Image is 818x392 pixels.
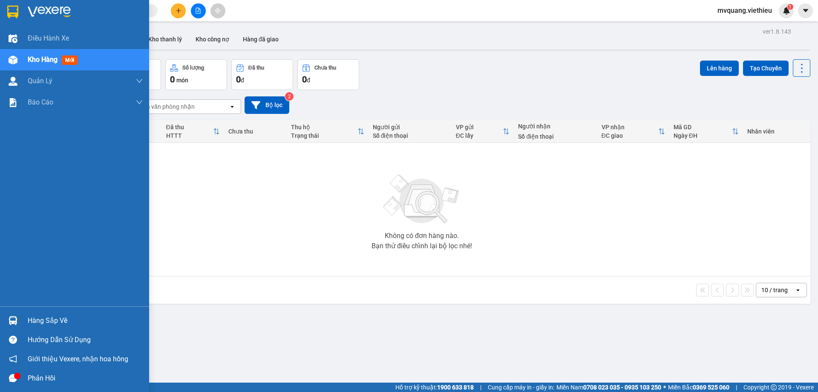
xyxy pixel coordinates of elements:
[210,3,225,18] button: aim
[165,59,227,90] button: Số lượng0món
[166,132,213,139] div: HTTT
[307,77,310,84] span: đ
[743,61,789,76] button: Tạo Chuyến
[136,102,195,111] div: Chọn văn phòng nhận
[285,92,294,101] sup: 2
[456,124,503,131] div: VP gửi
[141,29,189,49] button: Kho thanh lý
[761,286,788,294] div: 10 / trang
[787,4,793,10] sup: 1
[379,169,464,229] img: svg+xml;base64,PHN2ZyBjbGFzcz0ibGlzdC1wbHVnX19zdmciIHhtbG5zPSJodHRwOi8vd3d3LnczLm9yZy8yMDAwL3N2Zy...
[783,7,790,15] img: icon-new-feature
[28,97,53,107] span: Báo cáo
[9,355,17,363] span: notification
[385,232,459,239] div: Không có đơn hàng nào.
[229,103,236,110] svg: open
[488,383,554,392] span: Cung cấp máy in - giấy in:
[9,336,17,344] span: question-circle
[9,55,17,64] img: warehouse-icon
[795,287,801,293] svg: open
[597,120,669,143] th: Toggle SortBy
[231,59,293,90] button: Đã thu0đ
[771,384,777,390] span: copyright
[62,55,78,65] span: mới
[602,124,658,131] div: VP nhận
[170,74,175,84] span: 0
[245,96,289,114] button: Bộ lọc
[747,128,806,135] div: Nhân viên
[452,120,514,143] th: Toggle SortBy
[802,7,809,15] span: caret-down
[602,132,658,139] div: ĐC giao
[28,55,58,64] span: Kho hàng
[583,384,661,391] strong: 0708 023 035 - 0935 103 250
[171,3,186,18] button: plus
[7,6,18,18] img: logo-vxr
[28,75,52,86] span: Quản Lý
[663,386,666,389] span: ⚪️
[297,59,359,90] button: Chưa thu0đ
[736,383,737,392] span: |
[215,8,221,14] span: aim
[668,383,729,392] span: Miền Bắc
[9,374,17,382] span: message
[395,383,474,392] span: Hỗ trợ kỹ thuật:
[136,99,143,106] span: down
[518,123,593,130] div: Người nhận
[28,334,143,346] div: Hướng dẫn sử dụng
[373,124,447,131] div: Người gửi
[302,74,307,84] span: 0
[28,354,128,364] span: Giới thiệu Vexere, nhận hoa hồng
[700,61,739,76] button: Lên hàng
[248,65,264,71] div: Đã thu
[236,29,285,49] button: Hàng đã giao
[314,65,336,71] div: Chưa thu
[28,33,69,44] span: Điều hành xe
[236,74,241,84] span: 0
[9,77,17,86] img: warehouse-icon
[176,8,181,14] span: plus
[287,120,369,143] th: Toggle SortBy
[556,383,661,392] span: Miền Nam
[798,3,813,18] button: caret-down
[518,133,593,140] div: Số điện thoại
[480,383,481,392] span: |
[228,128,282,135] div: Chưa thu
[191,3,206,18] button: file-add
[9,34,17,43] img: warehouse-icon
[9,316,17,325] img: warehouse-icon
[674,124,732,131] div: Mã GD
[789,4,792,10] span: 1
[669,120,743,143] th: Toggle SortBy
[9,98,17,107] img: solution-icon
[456,132,503,139] div: ĐC lấy
[372,243,472,250] div: Bạn thử điều chỉnh lại bộ lọc nhé!
[176,77,188,84] span: món
[136,78,143,84] span: down
[189,29,236,49] button: Kho công nợ
[195,8,201,14] span: file-add
[162,120,225,143] th: Toggle SortBy
[28,372,143,385] div: Phản hồi
[291,132,357,139] div: Trạng thái
[291,124,357,131] div: Thu hộ
[28,314,143,327] div: Hàng sắp về
[763,27,791,36] div: ver 1.8.143
[437,384,474,391] strong: 1900 633 818
[166,124,213,131] div: Đã thu
[241,77,244,84] span: đ
[373,132,447,139] div: Số điện thoại
[693,384,729,391] strong: 0369 525 060
[711,5,779,16] span: mvquang.viethieu
[674,132,732,139] div: Ngày ĐH
[182,65,204,71] div: Số lượng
